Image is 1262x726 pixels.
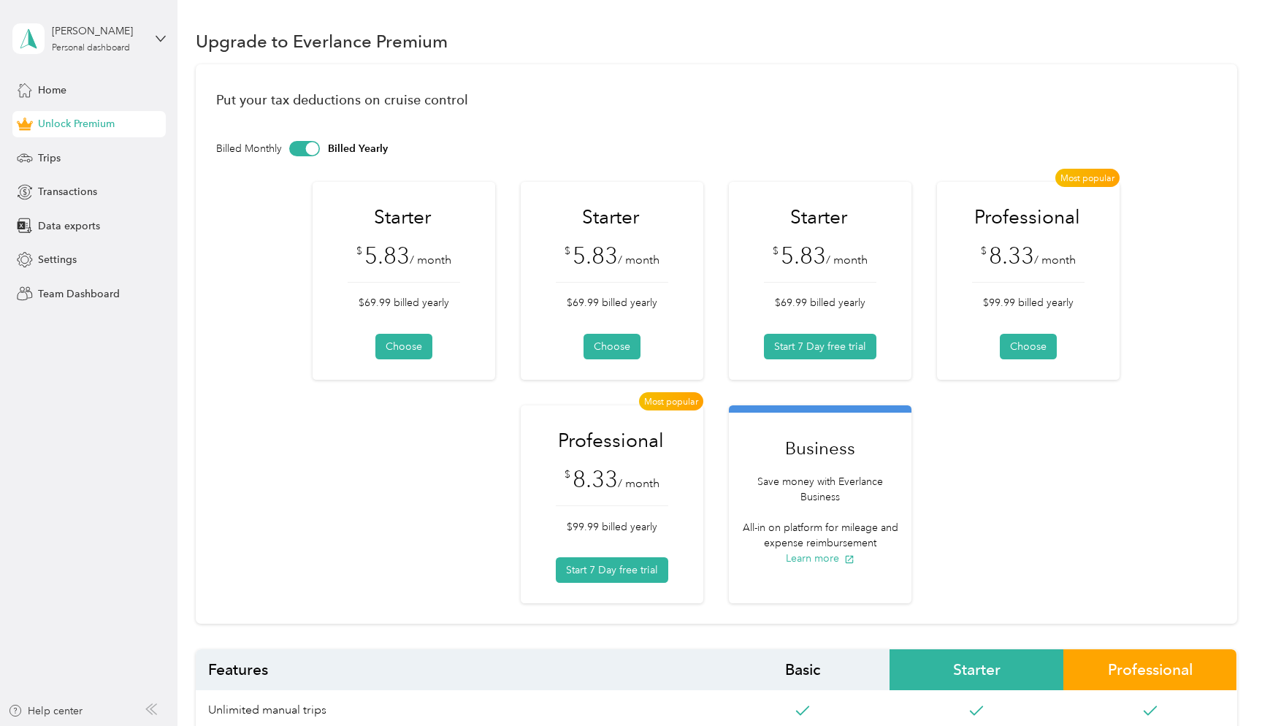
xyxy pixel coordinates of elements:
[573,242,618,270] span: 5.83
[348,295,460,310] p: $69.99 billed yearly
[364,242,410,270] span: 5.83
[764,205,873,230] h1: Starter
[737,520,904,551] p: All-in on platform for mileage and expense reimbursement
[737,435,904,461] h1: Business
[52,23,143,39] div: [PERSON_NAME]
[38,150,61,166] span: Trips
[1063,649,1237,690] span: Professional
[38,286,120,302] span: Team Dashboard
[375,334,432,359] button: Choose
[565,467,570,482] span: $
[8,703,83,719] button: Help center
[565,243,570,259] span: $
[786,551,854,566] button: Learn more
[410,253,451,267] span: / month
[196,34,448,49] h1: Upgrade to Everlance Premium
[216,141,282,156] p: Billed Monthly
[773,243,779,259] span: $
[639,392,703,410] span: Most popular
[556,295,668,310] p: $69.99 billed yearly
[737,474,904,505] p: Save money with Everlance Business
[618,253,659,267] span: / month
[38,83,66,98] span: Home
[556,428,665,454] h1: Professional
[890,649,1063,690] span: Starter
[328,141,388,156] p: Billed Yearly
[52,44,130,53] div: Personal dashboard
[972,295,1085,310] p: $99.99 billed yearly
[573,465,618,493] span: 8.33
[216,92,1217,107] h1: Put your tax deductions on cruise control
[781,242,826,270] span: 5.83
[556,519,668,535] p: $99.99 billed yearly
[989,242,1034,270] span: 8.33
[618,476,659,491] span: / month
[38,184,97,199] span: Transactions
[981,243,987,259] span: $
[764,334,876,359] button: Start 7 Day free trial
[1034,253,1076,267] span: / month
[38,116,115,131] span: Unlock Premium
[1180,644,1262,726] iframe: Everlance-gr Chat Button Frame
[556,205,665,230] h1: Starter
[38,252,77,267] span: Settings
[826,253,868,267] span: / month
[1055,169,1120,187] span: Most popular
[716,649,890,690] span: Basic
[584,334,640,359] button: Choose
[38,218,100,234] span: Data exports
[764,295,876,310] p: $69.99 billed yearly
[1000,334,1057,359] button: Choose
[972,205,1082,230] h1: Professional
[196,649,716,690] span: Features
[556,557,668,583] button: Start 7 Day free trial
[356,243,362,259] span: $
[348,205,457,230] h1: Starter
